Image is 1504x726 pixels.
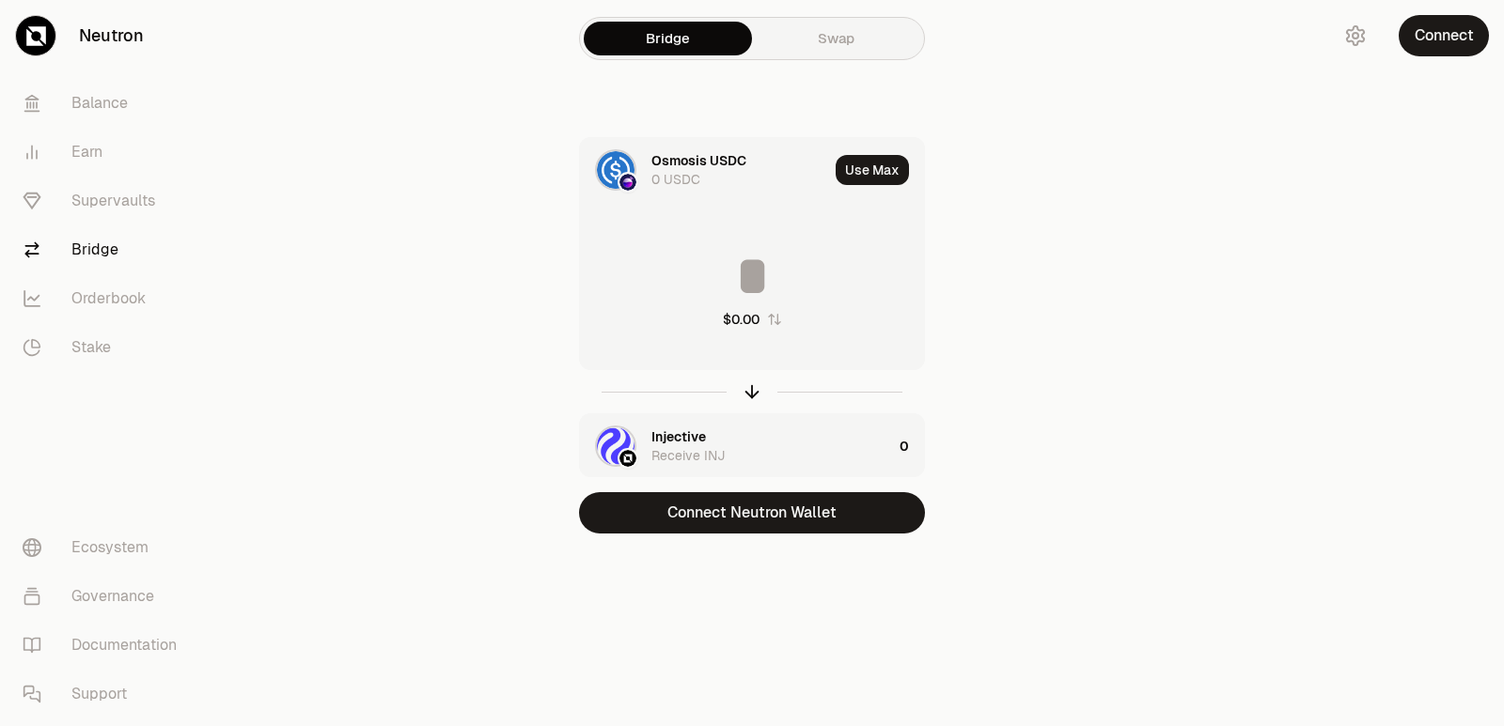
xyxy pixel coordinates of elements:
a: Bridge [584,22,752,55]
a: Bridge [8,225,203,274]
button: Connect [1399,15,1489,56]
img: USDC Logo [597,151,634,189]
a: Orderbook [8,274,203,323]
a: Ecosystem [8,523,203,572]
a: Stake [8,323,203,372]
div: $0.00 [723,310,760,329]
img: INJ Logo [597,427,634,465]
a: Supervaults [8,177,203,225]
a: Balance [8,79,203,128]
button: INJ LogoNeutron LogoInjectiveReceive INJ0 [580,414,924,478]
div: Injective [651,427,706,446]
a: Support [8,670,203,718]
a: Documentation [8,621,203,670]
div: Osmosis USDC [651,151,746,170]
a: Earn [8,128,203,177]
button: $0.00 [723,310,782,329]
a: Governance [8,572,203,621]
div: USDC LogoOsmosis LogoOsmosis USDC0 USDC [580,138,828,202]
div: Receive INJ [651,446,725,465]
a: Swap [752,22,920,55]
div: INJ LogoNeutron LogoInjectiveReceive INJ [580,414,892,478]
button: Use Max [836,155,909,185]
img: Osmosis Logo [619,174,636,191]
img: Neutron Logo [619,450,636,467]
div: 0 [900,414,924,478]
div: 0 USDC [651,170,700,189]
button: Connect Neutron Wallet [579,492,925,533]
